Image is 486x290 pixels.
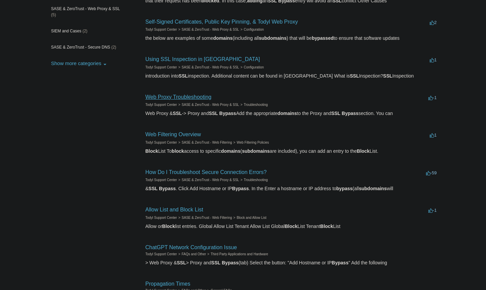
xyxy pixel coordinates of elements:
li: Todyl Support Center [145,65,177,70]
a: Troubleshooting [244,178,268,182]
button: Show more categories [48,57,110,69]
a: FAQs and Other [182,252,206,256]
em: SSL [209,111,218,116]
a: How Do I Troubleshoot Secure Connection Errors? [145,169,267,175]
em: Bypass [232,186,249,191]
em: Block [357,148,369,154]
li: FAQs and Other [177,252,206,257]
a: ChatGPT Network Configuration Issue [145,244,237,250]
em: Block [162,224,175,229]
a: Todyl Support Center [145,252,177,256]
div: > Web Proxy & > Proxy and (tab) Select the button: "Add Hostname or IP " Add the following [145,259,439,266]
span: -59 [426,170,437,175]
a: Allow List and Block List [145,207,203,212]
a: Configuration [244,65,264,69]
li: Web Filtering Policies [232,140,269,145]
li: SASE & ZeroTrust - Web Proxy & SSL [177,177,239,182]
a: SASE & ZeroTrust - Secure DNS (2) [48,41,126,54]
div: the below are examples of some (including all ) that will be to ensure that software updates [145,35,439,42]
li: Todyl Support Center [145,215,177,220]
a: SASE & ZeroTrust - Web Filtering [182,141,232,144]
em: SSL [331,111,340,116]
em: domains [221,148,240,154]
li: Todyl Support Center [145,177,177,182]
li: Todyl Support Center [145,252,177,257]
li: Todyl Support Center [145,102,177,107]
li: Troubleshooting [239,102,268,107]
li: Todyl Support Center [145,140,177,145]
li: Configuration [239,65,264,70]
em: Bypass [342,111,359,116]
a: Self-Signed Certificates, Public Key Pinning, & Todyl Web Proxy [145,19,298,25]
a: SASE & ZeroTrust - Web Proxy & SSL (5) [48,2,126,21]
a: SASE & ZeroTrust - Web Filtering [182,216,232,220]
a: Todyl Support Center [145,178,177,182]
div: Web Proxy & -> Proxy and Add the appropriate to the Proxy and section. You can [145,110,439,117]
a: SASE & ZeroTrust - Web Proxy & SSL [182,65,239,69]
a: Using SSL Inspection in [GEOGRAPHIC_DATA] [145,56,260,62]
a: Todyl Support Center [145,216,177,220]
a: Web Filtering Policies [237,141,269,144]
a: SASE & ZeroTrust - Web Proxy & SSL [182,28,239,31]
li: Third Party Applications and Hardware [206,252,268,257]
span: 1 [430,133,436,138]
a: SASE & ZeroTrust - Web Proxy & SSL [182,178,239,182]
div: List To access to specific ( are included), you can add an entry to the List. [145,148,439,155]
em: SSL [211,260,220,265]
em: bypassed [312,35,334,41]
span: -1 [428,95,437,100]
em: domains [213,35,233,41]
em: Block [320,224,333,229]
em: SSL [173,111,182,116]
a: Web Filtering Overview [145,132,201,137]
li: Configuration [239,27,264,32]
a: Web Proxy Troubleshooting [145,94,212,100]
li: Troubleshooting [239,177,268,182]
li: SASE & ZeroTrust - Web Proxy & SSL [177,102,239,107]
em: Bypass [332,260,349,265]
a: Third Party Applications and Hardware [210,252,268,256]
a: Todyl Support Center [145,141,177,144]
li: SASE & ZeroTrust - Web Proxy & SSL [177,27,239,32]
li: SASE & ZeroTrust - Web Filtering [177,140,232,145]
span: -1 [428,208,437,213]
em: Bypass [222,260,238,265]
div: & . Click Add Hostname or IP . In the Enter a hostname or IP address to (all will [145,185,439,192]
li: Todyl Support Center [145,27,177,32]
em: domains [278,111,297,116]
a: Propagation Times [145,281,190,287]
a: Todyl Support Center [145,103,177,107]
span: SIEM and Cases [51,29,82,33]
span: (2) [111,45,116,50]
em: Block [285,224,297,229]
span: (5) [51,12,56,17]
li: Block and Allow List [232,215,266,220]
a: Todyl Support Center [145,65,177,69]
a: Todyl Support Center [145,28,177,31]
em: SSL [177,260,186,265]
em: Bypass [219,111,236,116]
em: SSL [383,73,392,79]
a: SASE & ZeroTrust - Web Proxy & SSL [182,103,239,107]
em: subdomains [359,186,386,191]
em: Bypass [159,186,176,191]
em: Block [145,148,158,154]
div: Allow or list entries. Global Allow List Tenant Allow List Global List Tenant List [145,223,439,230]
span: SASE & ZeroTrust - Secure DNS [51,45,110,50]
em: SSL [350,73,359,79]
em: SSL [149,186,158,191]
span: 1 [430,57,436,62]
a: Configuration [244,28,264,31]
span: 2 [430,20,436,25]
li: SASE & ZeroTrust - Web Proxy & SSL [177,65,239,70]
a: Block and Allow List [237,216,266,220]
div: introduction into inspection. Additional content can be found in [GEOGRAPHIC_DATA] What is Inspec... [145,72,439,80]
em: bypass [336,186,353,191]
span: (2) [83,29,88,33]
em: subdomains [242,148,269,154]
li: SASE & ZeroTrust - Web Filtering [177,215,232,220]
a: SIEM and Cases (2) [48,25,126,37]
em: subdomains [259,35,286,41]
span: SASE & ZeroTrust - Web Proxy & SSL [51,6,120,11]
em: SSL [179,73,188,79]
